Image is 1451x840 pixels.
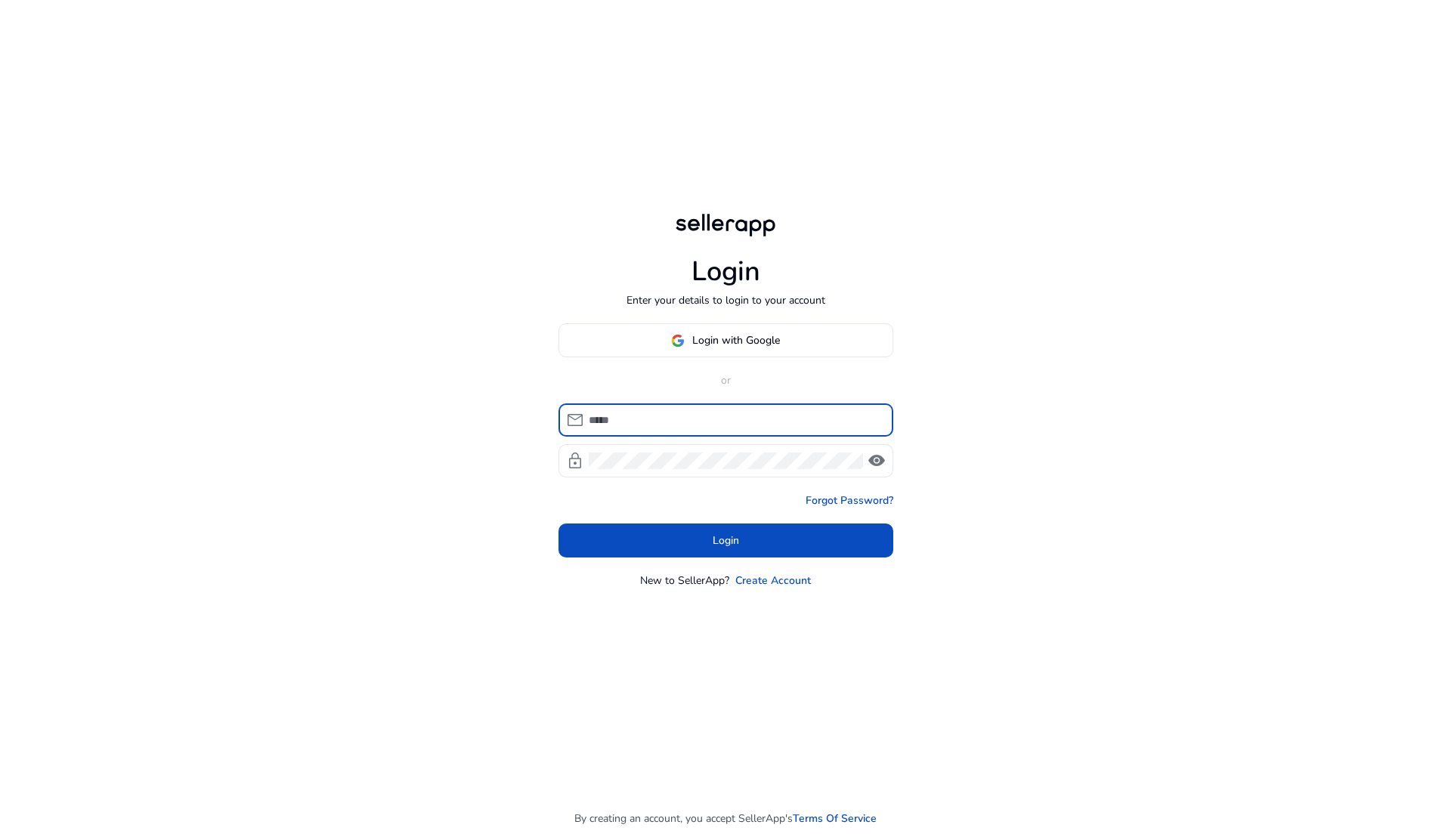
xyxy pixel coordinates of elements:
span: lock [566,452,584,470]
p: New to SellerApp? [640,573,729,588]
a: Forgot Password? [806,493,893,508]
span: Login with Google [692,332,780,348]
a: Terms Of Service [793,811,877,826]
p: or [558,372,893,388]
span: visibility [868,452,886,470]
a: Create Account [735,573,811,588]
button: Login [558,523,893,557]
img: google-logo.svg [671,334,685,347]
span: Login [713,533,739,548]
button: Login with Google [558,323,893,357]
p: Enter your details to login to your account [626,292,825,308]
h1: Login [691,255,760,288]
span: mail [566,411,584,429]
